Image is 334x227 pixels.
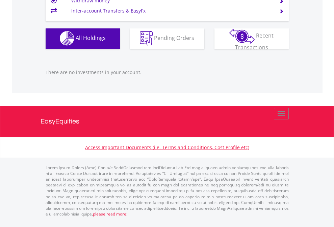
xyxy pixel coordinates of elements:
span: All Holdings [76,34,106,42]
a: please read more: [93,211,127,217]
button: All Holdings [46,28,120,49]
button: Pending Orders [130,28,204,49]
img: transactions-zar-wht.png [229,29,255,44]
span: Pending Orders [154,34,194,42]
td: Inter-account Transfers & EasyFx [71,6,271,16]
img: holdings-wht.png [60,31,74,46]
p: Lorem Ipsum Dolors (Ame) Con a/e SeddOeiusmod tem InciDiduntut Lab Etd mag aliquaen admin veniamq... [46,165,289,217]
a: Access Important Documents (i.e. Terms and Conditions, Cost Profile etc) [85,144,249,151]
button: Recent Transactions [214,28,289,49]
img: pending_instructions-wht.png [140,31,153,46]
a: EasyEquities [41,106,294,137]
p: There are no investments in your account. [46,69,289,76]
span: Recent Transactions [235,32,274,51]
